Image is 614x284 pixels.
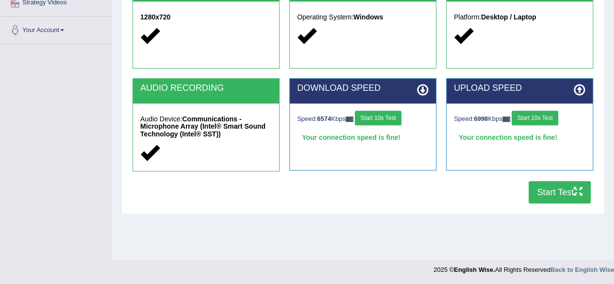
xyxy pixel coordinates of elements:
div: Speed: Kbps [454,111,585,128]
a: Back to English Wise [550,266,614,273]
strong: 6574 [317,115,331,122]
strong: Windows [353,13,383,21]
a: Your Account [0,17,111,41]
div: Your connection speed is fine! [454,130,585,145]
h5: Operating System: [297,14,429,21]
strong: 6998 [474,115,488,122]
img: ajax-loader-fb-connection.gif [346,117,353,122]
h2: DOWNLOAD SPEED [297,84,429,93]
h2: UPLOAD SPEED [454,84,585,93]
strong: English Wise. [454,266,495,273]
button: Start Test [529,181,591,203]
strong: 1280x720 [140,13,170,21]
div: Your connection speed is fine! [297,130,429,145]
img: ajax-loader-fb-connection.gif [502,117,510,122]
h2: AUDIO RECORDING [140,84,272,93]
div: 2025 © All Rights Reserved [433,260,614,274]
button: Start 10s Test [355,111,401,125]
button: Start 10s Test [512,111,558,125]
strong: Desktop / Laptop [481,13,536,21]
h5: Platform: [454,14,585,21]
h5: Audio Device: [140,116,272,138]
strong: Communications - Microphone Array (Intel® Smart Sound Technology (Intel® SST)) [140,115,266,138]
div: Speed: Kbps [297,111,429,128]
